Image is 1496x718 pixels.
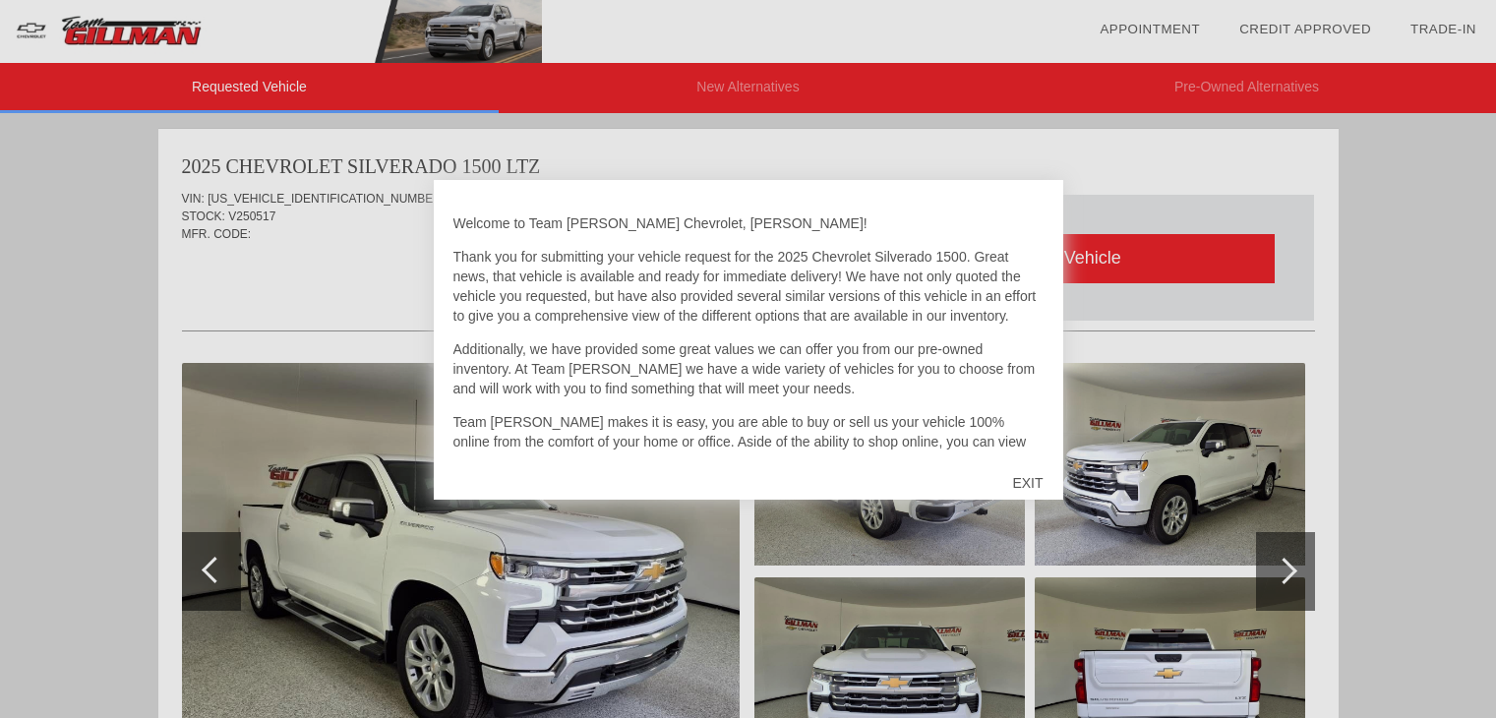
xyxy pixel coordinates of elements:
p: Welcome to Team [PERSON_NAME] Chevrolet, [PERSON_NAME]! [453,213,1044,233]
a: Appointment [1100,22,1200,36]
p: Thank you for submitting your vehicle request for the 2025 Chevrolet Silverado 1500. Great news, ... [453,247,1044,326]
div: EXIT [992,453,1062,512]
p: Team [PERSON_NAME] makes it is easy, you are able to buy or sell us your vehicle 100% online from... [453,412,1044,530]
a: Credit Approved [1239,22,1371,36]
a: Trade-In [1410,22,1476,36]
p: Additionally, we have provided some great values we can offer you from our pre-owned inventory. A... [453,339,1044,398]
